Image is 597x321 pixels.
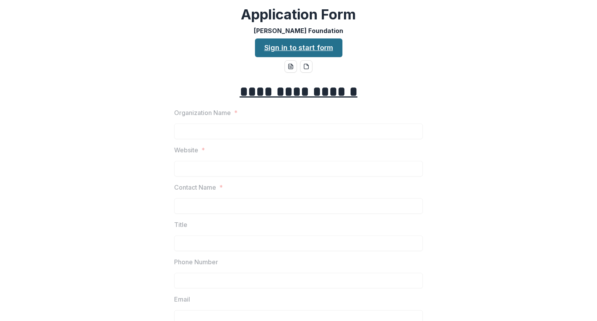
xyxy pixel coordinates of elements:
[174,257,218,267] p: Phone Number
[174,295,190,304] p: Email
[254,26,343,35] p: [PERSON_NAME] Foundation
[255,38,342,57] a: Sign in to start form
[300,60,312,73] button: pdf-download
[174,145,198,155] p: Website
[174,183,216,192] p: Contact Name
[174,108,231,117] p: Organization Name
[174,220,187,229] p: Title
[285,60,297,73] button: word-download
[241,6,356,23] h2: Application Form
